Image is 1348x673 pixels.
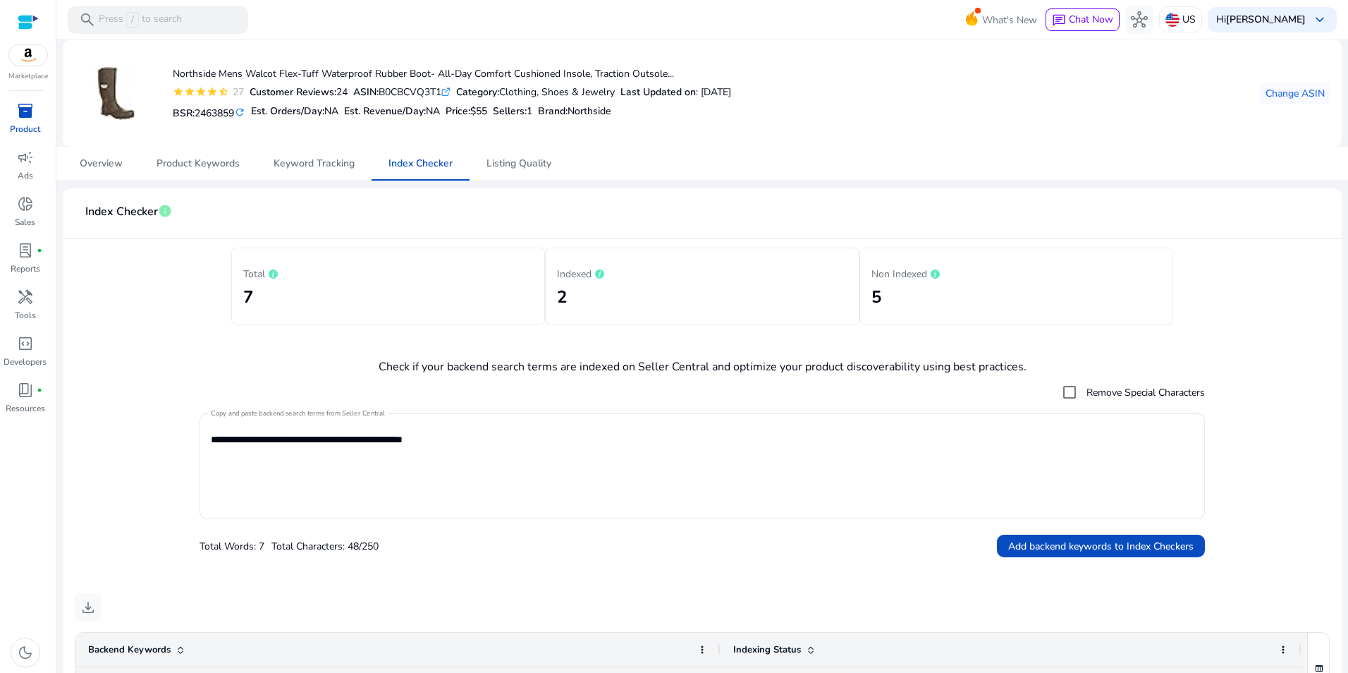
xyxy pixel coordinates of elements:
[353,85,379,99] b: ASIN:
[1216,15,1306,25] p: Hi
[538,104,565,118] span: Brand
[85,200,158,224] span: Index Checker
[1084,385,1205,400] label: Remove Special Characters
[620,85,731,99] div: : [DATE]
[1182,7,1196,32] p: US
[251,106,338,118] h5: Est. Orders/Day:
[8,71,48,82] p: Marketplace
[982,8,1037,32] span: What's New
[173,104,245,120] h5: BSR:
[1008,539,1194,554] span: Add backend keywords to Index Checkers
[4,356,47,368] p: Developers
[1052,13,1066,28] span: chat
[173,68,731,80] h4: Northside Mens Walcot Flex-Tuff Waterproof Rubber Boot- All-Day Comfort Cushioned Insole, Tractio...
[557,265,847,281] p: Indexed
[158,204,172,218] span: info
[126,12,139,28] span: /
[234,106,245,119] mat-icon: refresh
[243,265,534,281] p: Total
[1165,13,1179,27] img: us.svg
[1131,11,1148,28] span: hub
[538,106,611,118] h5: :
[493,106,532,118] h5: Sellers:
[470,104,487,118] span: $55
[9,44,47,66] img: amazon.svg
[1266,86,1325,101] span: Change ASIN
[620,85,696,99] b: Last Updated on
[37,248,42,253] span: fiber_manual_record
[211,409,385,419] mat-label: Copy and paste backend search terms from Seller Central
[18,169,33,182] p: Ads
[15,309,36,322] p: Tools
[17,289,34,305] span: handyman
[733,643,801,656] span: Indexing Status
[446,106,487,118] h5: Price:
[17,102,34,119] span: inventory_2
[871,265,1162,281] p: Non Indexed
[344,106,440,118] h5: Est. Revenue/Day:
[17,242,34,259] span: lab_profile
[1311,11,1328,28] span: keyboard_arrow_down
[195,86,207,97] mat-icon: star
[388,159,453,169] span: Index Checker
[218,86,229,97] mat-icon: star_half
[37,387,42,393] span: fiber_manual_record
[11,262,40,275] p: Reports
[99,12,182,28] p: Press to search
[557,287,847,308] h2: 2
[1125,6,1153,34] button: hub
[200,539,264,554] p: Total Words: 7
[17,149,34,166] span: campaign
[1226,13,1306,26] b: [PERSON_NAME]
[184,86,195,97] mat-icon: star
[324,104,338,118] span: NA
[17,644,34,661] span: dark_mode
[1260,82,1330,104] button: Change ASIN
[871,287,1162,308] h2: 5
[997,535,1205,557] button: Add backend keywords to Index Checkers
[456,85,615,99] div: Clothing, Shoes & Jewelry
[426,104,440,118] span: NA
[80,159,123,169] span: Overview
[527,104,532,118] span: 1
[250,85,348,99] div: 24
[80,599,97,616] span: download
[486,159,551,169] span: Listing Quality
[229,85,244,99] div: 27
[79,11,96,28] span: search
[74,360,1330,374] h4: Check if your backend search terms are indexed on Seller Central and optimize your product discov...
[568,104,611,118] span: Northside
[17,382,34,399] span: book_4
[15,216,35,229] p: Sales
[157,159,240,169] span: Product Keywords
[456,85,499,99] b: Category:
[17,195,34,212] span: donut_small
[74,593,102,622] button: download
[1046,8,1120,31] button: chatChat Now
[90,67,143,120] img: 31kq1pwga3L._AC_US40_.jpg
[10,123,40,135] p: Product
[195,107,234,120] span: 2463859
[207,86,218,97] mat-icon: star
[88,643,171,656] span: Backend Keywords
[274,159,355,169] span: Keyword Tracking
[173,86,184,97] mat-icon: star
[1069,13,1113,26] span: Chat Now
[17,335,34,352] span: code_blocks
[271,539,379,554] p: Total Characters: 48/250
[353,85,451,99] div: B0CBCVQ3T1
[250,85,336,99] b: Customer Reviews:
[243,287,534,308] h2: 7
[6,402,45,415] p: Resources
